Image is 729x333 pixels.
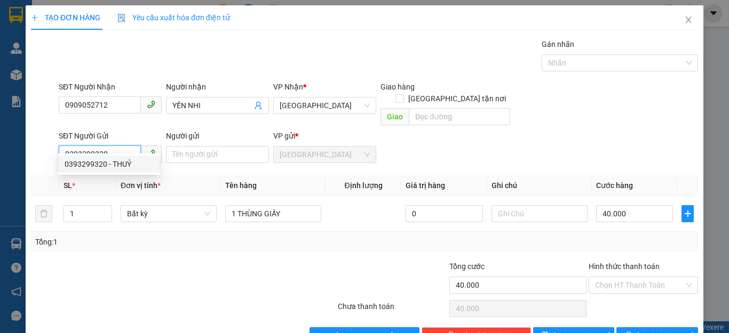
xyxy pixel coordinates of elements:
[673,5,703,35] button: Close
[225,181,257,190] span: Tên hàng
[64,181,72,190] span: SL
[127,206,210,222] span: Bất kỳ
[35,205,52,222] button: delete
[117,14,126,22] img: icon
[344,181,382,190] span: Định lượng
[273,83,303,91] span: VP Nhận
[406,181,445,190] span: Giá trị hàng
[487,175,592,196] th: Ghi chú
[65,158,153,170] div: 0393299320 - THUỶ
[90,40,147,49] b: [DOMAIN_NAME]
[596,181,633,190] span: Cước hàng
[59,130,162,142] div: SĐT Người Gửi
[273,130,376,142] div: VP gửi
[147,100,155,109] span: phone
[31,13,100,22] span: TẠO ĐƠN HÀNG
[280,147,370,163] span: Quảng Sơn
[66,15,106,66] b: Gửi khách hàng
[280,98,370,113] span: Sài Gòn
[90,51,147,64] li: (c) 2017
[449,262,485,271] span: Tổng cước
[166,130,269,142] div: Người gửi
[682,205,694,222] button: plus
[116,13,141,39] img: logo.jpg
[31,14,38,21] span: plus
[58,156,160,173] div: 0393299320 - THUỶ
[13,69,47,119] b: Xe Đăng Nhân
[35,236,282,248] div: Tổng: 1
[225,205,321,222] input: VD: Bàn, Ghế
[404,93,510,104] span: [GEOGRAPHIC_DATA] tận nơi
[59,81,162,93] div: SĐT Người Nhận
[117,13,230,22] span: Yêu cầu xuất hóa đơn điện tử
[492,205,588,222] input: Ghi Chú
[121,181,161,190] span: Đơn vị tính
[409,108,510,125] input: Dọc đường
[542,40,574,48] label: Gán nhãn
[381,108,409,125] span: Giao
[147,149,155,158] span: phone
[682,209,693,218] span: plus
[166,81,269,93] div: Người nhận
[589,262,660,271] label: Hình thức thanh toán
[254,101,263,110] span: user-add
[406,205,482,222] input: 0
[337,300,448,319] div: Chưa thanh toán
[381,83,415,91] span: Giao hàng
[684,15,693,24] span: close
